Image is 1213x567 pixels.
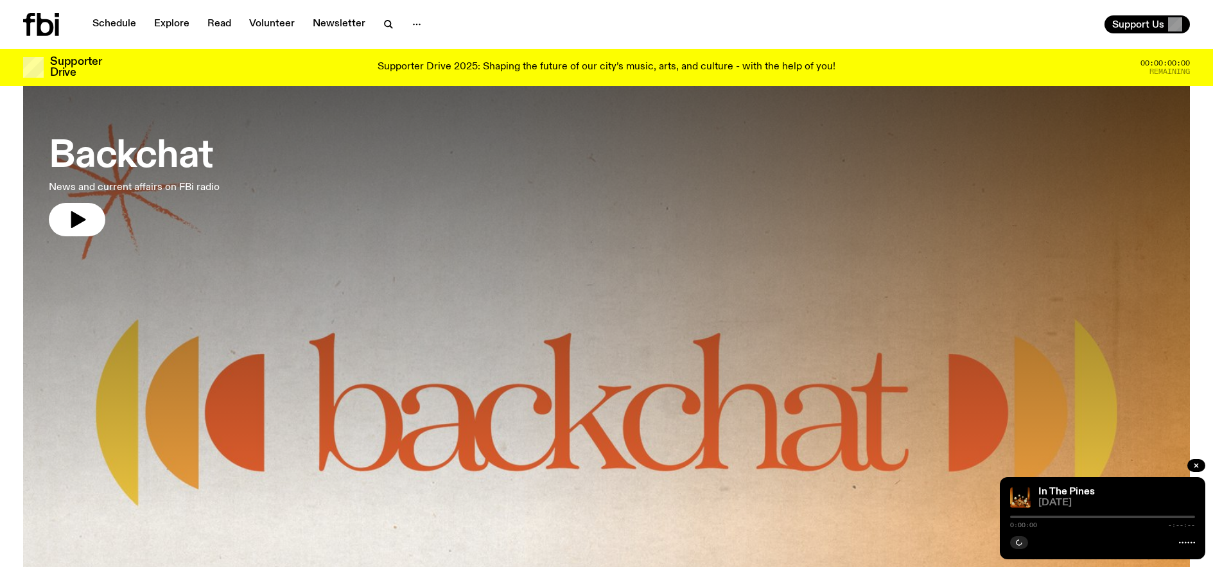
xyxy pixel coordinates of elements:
[241,15,302,33] a: Volunteer
[1168,522,1195,528] span: -:--:--
[200,15,239,33] a: Read
[1149,68,1190,75] span: Remaining
[50,57,101,78] h3: Supporter Drive
[1010,522,1037,528] span: 0:00:00
[1038,487,1095,497] a: In The Pines
[49,139,220,175] h3: Backchat
[1038,498,1195,508] span: [DATE]
[49,180,220,195] p: News and current affairs on FBi radio
[85,15,144,33] a: Schedule
[1112,19,1164,30] span: Support Us
[146,15,197,33] a: Explore
[49,126,220,236] a: BackchatNews and current affairs on FBi radio
[1104,15,1190,33] button: Support Us
[305,15,373,33] a: Newsletter
[1140,60,1190,67] span: 00:00:00:00
[378,62,835,73] p: Supporter Drive 2025: Shaping the future of our city’s music, arts, and culture - with the help o...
